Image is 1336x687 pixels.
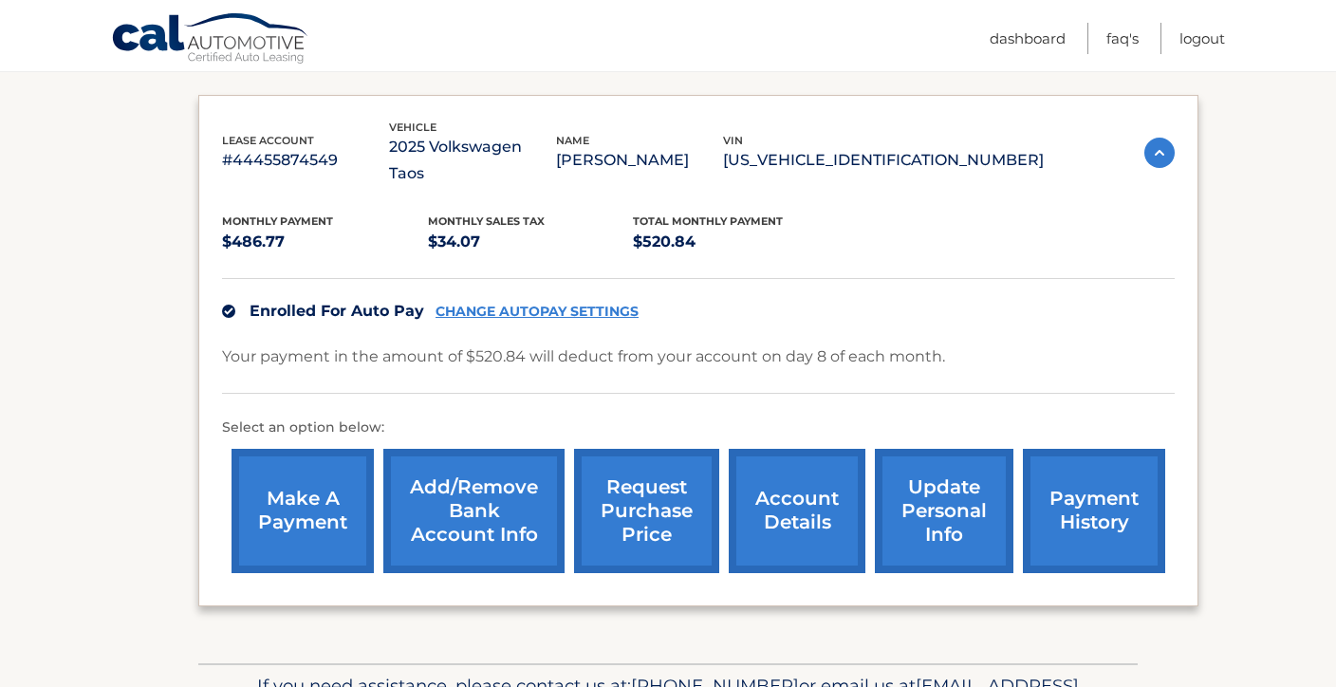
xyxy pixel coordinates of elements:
[875,449,1013,573] a: update personal info
[389,134,556,187] p: 2025 Volkswagen Taos
[1144,138,1175,168] img: accordion-active.svg
[428,229,634,255] p: $34.07
[428,214,545,228] span: Monthly sales Tax
[723,134,743,147] span: vin
[389,121,436,134] span: vehicle
[111,12,310,67] a: Cal Automotive
[222,134,314,147] span: lease account
[729,449,865,573] a: account details
[222,147,389,174] p: #44455874549
[633,229,839,255] p: $520.84
[1023,449,1165,573] a: payment history
[633,214,783,228] span: Total Monthly Payment
[232,449,374,573] a: make a payment
[222,343,945,370] p: Your payment in the amount of $520.84 will deduct from your account on day 8 of each month.
[250,302,424,320] span: Enrolled For Auto Pay
[556,147,723,174] p: [PERSON_NAME]
[723,147,1044,174] p: [US_VEHICLE_IDENTIFICATION_NUMBER]
[222,229,428,255] p: $486.77
[222,214,333,228] span: Monthly Payment
[222,417,1175,439] p: Select an option below:
[1106,23,1139,54] a: FAQ's
[990,23,1066,54] a: Dashboard
[383,449,565,573] a: Add/Remove bank account info
[222,305,235,318] img: check.svg
[556,134,589,147] span: name
[436,304,639,320] a: CHANGE AUTOPAY SETTINGS
[574,449,719,573] a: request purchase price
[1179,23,1225,54] a: Logout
